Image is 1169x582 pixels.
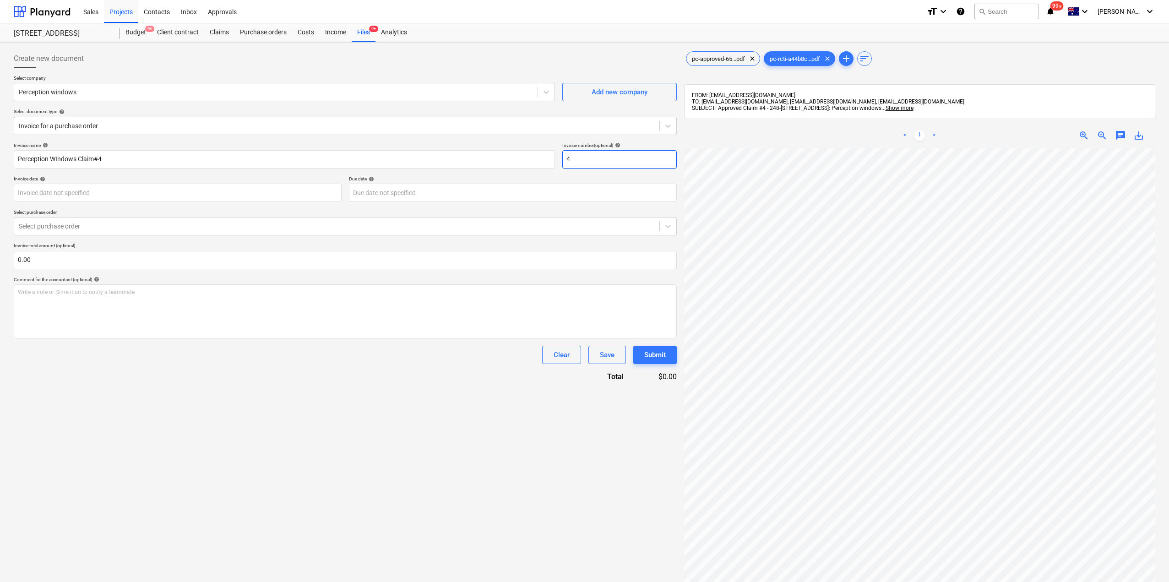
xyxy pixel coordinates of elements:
[152,23,204,42] a: Client contract
[14,277,677,283] div: Comment for the accountant (optional)
[592,86,647,98] div: Add new company
[14,243,677,250] p: Invoice total amount (optional)
[1097,130,1108,141] span: zoom_out
[859,53,870,64] span: sort
[554,349,570,361] div: Clear
[1050,1,1064,11] span: 99+
[14,29,109,38] div: [STREET_ADDRESS]
[881,105,913,111] span: ...
[57,109,65,114] span: help
[692,98,964,105] span: TO: [EMAIL_ADDRESS][DOMAIN_NAME], [EMAIL_ADDRESS][DOMAIN_NAME], [EMAIL_ADDRESS][DOMAIN_NAME]
[562,142,677,148] div: Invoice number (optional)
[929,130,940,141] a: Next page
[352,23,375,42] div: Files
[14,75,555,83] p: Select company
[764,55,826,62] span: pc-rcti-a44b8c...pdf
[1079,6,1090,17] i: keyboard_arrow_down
[292,23,320,42] a: Costs
[562,83,677,101] button: Add new company
[14,251,677,269] input: Invoice total amount (optional)
[14,150,555,169] input: Invoice name
[562,150,677,169] input: Invoice number
[841,53,852,64] span: add
[375,23,413,42] a: Analytics
[38,176,45,182] span: help
[14,184,342,202] input: Invoice date not specified
[600,349,614,361] div: Save
[1115,130,1126,141] span: chat
[692,105,881,111] span: SUBJECT: Approved Claim #4 - 248-[STREET_ADDRESS]: Perception windows
[234,23,292,42] a: Purchase orders
[1123,538,1169,582] iframe: Chat Widget
[542,346,581,364] button: Clear
[349,176,677,182] div: Due date
[14,209,677,217] p: Select purchase order
[120,23,152,42] div: Budget
[14,176,342,182] div: Invoice date
[764,51,835,66] div: pc-rcti-a44b8c...pdf
[974,4,1039,19] button: Search
[41,142,48,148] span: help
[369,26,378,32] span: 9+
[638,371,677,382] div: $0.00
[14,109,677,114] div: Select document type
[1078,130,1089,141] span: zoom_in
[14,53,84,64] span: Create new document
[747,53,758,64] span: clear
[320,23,352,42] a: Income
[352,23,375,42] a: Files9+
[558,371,638,382] div: Total
[367,176,374,182] span: help
[914,130,925,141] a: Page 1 is your current page
[349,184,677,202] input: Due date not specified
[899,130,910,141] a: Previous page
[588,346,626,364] button: Save
[644,349,666,361] div: Submit
[956,6,965,17] i: Knowledge base
[686,55,750,62] span: pc-approved-65...pdf
[92,277,99,282] span: help
[979,8,986,15] span: search
[204,23,234,42] a: Claims
[1046,6,1055,17] i: notifications
[1098,8,1143,15] span: [PERSON_NAME]
[686,51,760,66] div: pc-approved-65...pdf
[613,142,620,148] span: help
[14,142,555,148] div: Invoice name
[927,6,938,17] i: format_size
[1144,6,1155,17] i: keyboard_arrow_down
[886,105,913,111] span: Show more
[145,26,154,32] span: 9+
[120,23,152,42] a: Budget9+
[822,53,833,64] span: clear
[692,92,795,98] span: FROM: [EMAIL_ADDRESS][DOMAIN_NAME]
[938,6,949,17] i: keyboard_arrow_down
[1133,130,1144,141] span: save_alt
[633,346,677,364] button: Submit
